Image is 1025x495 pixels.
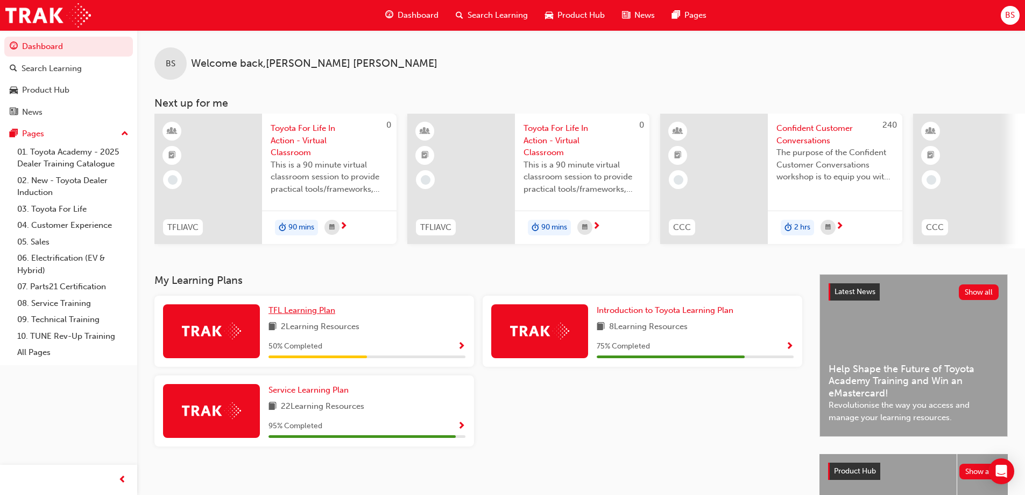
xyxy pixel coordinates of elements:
span: search-icon [456,9,463,22]
span: learningResourceType_INSTRUCTOR_LED-icon [927,124,935,138]
span: CCC [926,221,944,234]
span: Show Progress [457,342,465,352]
span: Welcome back , [PERSON_NAME] [PERSON_NAME] [191,58,437,70]
span: BS [166,58,175,70]
span: Product Hub [557,9,605,22]
a: Product Hub [4,80,133,100]
span: calendar-icon [582,221,588,234]
span: 75 % Completed [597,340,650,353]
span: Search Learning [468,9,528,22]
a: 08. Service Training [13,295,133,312]
span: Revolutionise the way you access and manage your learning resources. [829,399,999,423]
span: learningResourceType_INSTRUCTOR_LED-icon [674,124,682,138]
span: book-icon [268,400,277,414]
span: Toyota For Life In Action - Virtual Classroom [271,122,388,159]
span: car-icon [10,86,18,95]
span: CCC [673,221,691,234]
a: news-iconNews [613,4,663,26]
span: The purpose of the Confident Customer Conversations workshop is to equip you with tools to commun... [776,147,894,183]
a: 06. Electrification (EV & Hybrid) [13,250,133,278]
a: pages-iconPages [663,4,715,26]
span: Latest News [835,287,875,296]
span: learningRecordVerb_NONE-icon [674,175,683,185]
span: 2 Learning Resources [281,320,359,334]
button: Show all [959,284,999,300]
span: 2 hrs [794,221,810,234]
span: TFLIAVC [420,221,451,234]
a: 09. Technical Training [13,311,133,328]
span: Help Shape the Future of Toyota Academy Training and Win an eMastercard! [829,363,999,400]
a: TFL Learning Plan [268,304,340,317]
span: learningRecordVerb_NONE-icon [421,175,430,185]
a: 05. Sales [13,234,133,250]
button: Show Progress [457,420,465,433]
span: 240 [882,120,897,130]
img: Trak [182,323,241,339]
a: search-iconSearch Learning [447,4,536,26]
div: Open Intercom Messenger [988,458,1014,484]
span: duration-icon [279,221,286,235]
span: next-icon [340,222,348,232]
span: pages-icon [10,129,18,139]
a: 04. Customer Experience [13,217,133,234]
span: booktick-icon [168,149,176,163]
img: Trak [5,3,91,27]
span: booktick-icon [927,149,935,163]
span: 95 % Completed [268,420,322,433]
span: learningRecordVerb_NONE-icon [168,175,178,185]
span: prev-icon [118,473,126,487]
span: search-icon [10,64,17,74]
span: guage-icon [10,42,18,52]
span: Show Progress [457,422,465,431]
a: All Pages [13,344,133,361]
span: learningResourceType_INSTRUCTOR_LED-icon [421,124,429,138]
span: News [634,9,655,22]
span: 90 mins [541,221,567,234]
a: Search Learning [4,59,133,79]
a: Latest NewsShow allHelp Shape the Future of Toyota Academy Training and Win an eMastercard!Revolu... [819,274,1008,437]
span: Show Progress [786,342,794,352]
span: 50 % Completed [268,340,322,353]
a: Introduction to Toyota Learning Plan [597,304,738,317]
span: calendar-icon [329,221,335,234]
span: up-icon [121,127,129,141]
div: Pages [22,128,44,140]
div: News [22,106,43,118]
a: Service Learning Plan [268,384,353,396]
span: booktick-icon [674,149,682,163]
span: news-icon [622,9,630,22]
span: Toyota For Life In Action - Virtual Classroom [524,122,641,159]
a: 07. Parts21 Certification [13,278,133,295]
a: 03. Toyota For Life [13,201,133,218]
img: Trak [510,323,569,339]
button: Show Progress [786,340,794,353]
a: 0TFLIAVCToyota For Life In Action - Virtual ClassroomThis is a 90 minute virtual classroom sessio... [407,114,649,244]
a: Dashboard [4,37,133,57]
span: 22 Learning Resources [281,400,364,414]
a: 10. TUNE Rev-Up Training [13,328,133,345]
span: This is a 90 minute virtual classroom session to provide practical tools/frameworks, behaviours a... [524,159,641,196]
span: learningResourceType_INSTRUCTOR_LED-icon [168,124,176,138]
button: Pages [4,124,133,144]
span: duration-icon [784,221,792,235]
a: 02. New - Toyota Dealer Induction [13,172,133,201]
span: 8 Learning Resources [609,320,688,334]
h3: Next up for me [137,97,1025,109]
span: next-icon [592,222,600,232]
span: TFL Learning Plan [268,305,335,315]
span: Product Hub [834,466,876,476]
a: 0TFLIAVCToyota For Life In Action - Virtual ClassroomThis is a 90 minute virtual classroom sessio... [154,114,397,244]
span: 0 [386,120,391,130]
span: car-icon [545,9,553,22]
span: Introduction to Toyota Learning Plan [597,305,733,315]
div: Product Hub [22,84,69,96]
div: Search Learning [22,62,82,75]
span: Service Learning Plan [268,385,349,395]
span: book-icon [597,320,605,334]
span: duration-icon [532,221,539,235]
span: 0 [639,120,644,130]
span: Pages [684,9,706,22]
span: Dashboard [398,9,439,22]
